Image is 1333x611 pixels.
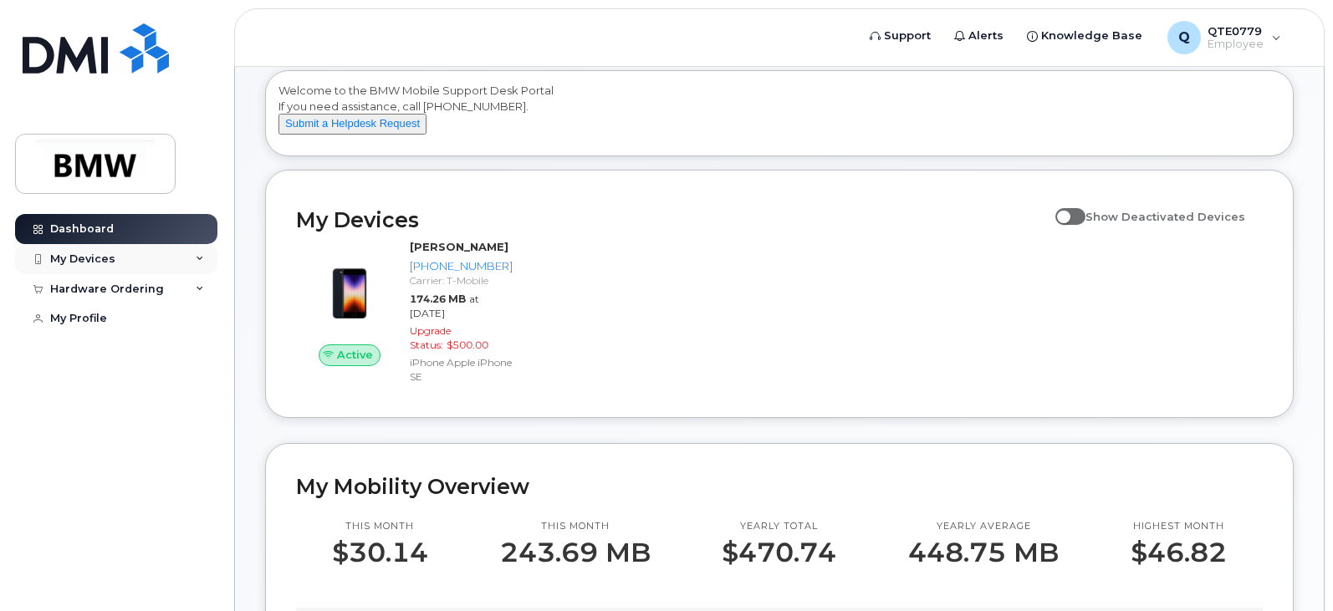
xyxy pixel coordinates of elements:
[722,520,836,533] p: Yearly total
[858,19,942,53] a: Support
[722,537,836,568] p: $470.74
[309,247,390,328] img: image20231002-3703462-10zne2t.jpeg
[942,19,1015,53] a: Alerts
[332,537,428,568] p: $30.14
[410,355,516,384] div: iPhone Apple iPhone SE
[410,324,451,351] span: Upgrade Status:
[500,537,651,568] p: 243.69 MB
[1156,21,1293,54] div: QTE0779
[884,28,931,44] span: Support
[296,474,1263,499] h2: My Mobility Overview
[1085,210,1245,223] span: Show Deactivated Devices
[337,347,373,363] span: Active
[1208,24,1264,38] span: QTE0779
[447,339,488,351] span: $500.00
[500,520,651,533] p: This month
[296,207,1047,232] h2: My Devices
[1131,520,1227,533] p: Highest month
[1055,201,1069,214] input: Show Deactivated Devices
[1208,38,1264,51] span: Employee
[1131,537,1227,568] p: $46.82
[278,83,1280,150] div: Welcome to the BMW Mobile Support Desk Portal If you need assistance, call [PHONE_NUMBER].
[1178,28,1190,48] span: Q
[410,293,466,305] span: 174.26 MB
[296,239,523,387] a: Active[PERSON_NAME][PHONE_NUMBER]Carrier: T-Mobile174.26 MBat [DATE]Upgrade Status:$500.00iPhone ...
[410,273,516,288] div: Carrier: T-Mobile
[1015,19,1154,53] a: Knowledge Base
[332,520,428,533] p: This month
[278,116,426,130] a: Submit a Helpdesk Request
[908,520,1059,533] p: Yearly average
[410,293,479,319] span: at [DATE]
[410,258,516,274] div: [PHONE_NUMBER]
[410,240,508,253] strong: [PERSON_NAME]
[1041,28,1142,44] span: Knowledge Base
[908,537,1059,568] p: 448.75 MB
[968,28,1004,44] span: Alerts
[1260,538,1320,598] iframe: Messenger Launcher
[278,114,426,135] button: Submit a Helpdesk Request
